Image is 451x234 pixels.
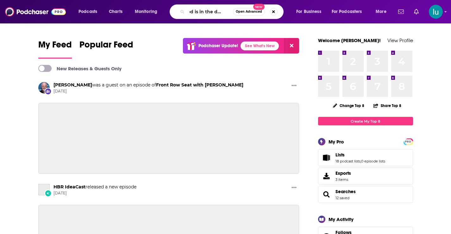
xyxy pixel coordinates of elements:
[329,216,354,222] div: My Activity
[74,7,105,17] button: open menu
[318,186,413,203] span: Searches
[53,184,85,190] a: HBR IdeaCast
[53,82,243,88] h3: was a guest on an episode of
[78,7,97,16] span: Podcasts
[176,4,290,19] div: Search podcasts, credits, & more...
[320,172,333,180] span: Exports
[38,39,72,59] a: My Feed
[292,7,329,17] button: open menu
[328,7,371,17] button: open menu
[387,37,413,43] a: View Profile
[396,6,406,17] a: Show notifications dropdown
[198,43,238,48] p: Podchaser Update!
[335,177,351,182] span: 3 items
[236,10,262,13] span: Open Advanced
[320,153,333,162] a: Lists
[318,168,413,185] a: Exports
[45,88,52,95] div: New Appearance
[429,5,443,19] img: User Profile
[289,184,299,192] button: Show More Button
[335,170,351,176] span: Exports
[335,152,345,158] span: Lists
[233,8,265,16] button: Open AdvancedNew
[360,159,361,163] span: ,
[429,5,443,19] button: Show profile menu
[335,189,356,194] a: Searches
[318,149,413,166] span: Lists
[241,41,279,50] a: See What's New
[38,39,72,54] span: My Feed
[135,7,157,16] span: Monitoring
[411,6,421,17] a: Show notifications dropdown
[429,5,443,19] span: Logged in as lusodano
[130,7,166,17] button: open menu
[320,190,333,199] a: Searches
[332,7,362,16] span: For Podcasters
[5,6,66,18] img: Podchaser - Follow, Share and Rate Podcasts
[79,39,133,54] span: Popular Feed
[79,39,133,59] a: Popular Feed
[53,89,243,94] span: [DATE]
[404,139,412,144] a: PRO
[253,4,265,10] span: New
[38,65,122,72] a: New Releases & Guests Only
[156,82,243,88] a: Front Row Seat with Ken Coleman
[373,99,402,112] button: Share Top 8
[318,37,381,43] a: Welcome [PERSON_NAME]!
[318,117,413,125] a: Create My Top 8
[187,7,233,17] input: Search podcasts, credits, & more...
[105,7,126,17] a: Charts
[109,7,122,16] span: Charts
[371,7,394,17] button: open menu
[289,82,299,90] button: Show More Button
[38,184,50,195] a: HBR IdeaCast
[296,7,321,16] span: For Business
[329,139,344,145] div: My Pro
[361,159,385,163] a: 0 episode lists
[329,102,368,110] button: Change Top 8
[53,82,92,88] a: Dave Ramsey
[53,191,136,196] span: [DATE]
[376,7,386,16] span: More
[335,196,349,200] a: 12 saved
[45,190,52,197] div: New Episode
[335,159,360,163] a: 18 podcast lists
[335,152,385,158] a: Lists
[53,184,136,190] h3: released a new episode
[38,82,50,93] img: Dave Ramsey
